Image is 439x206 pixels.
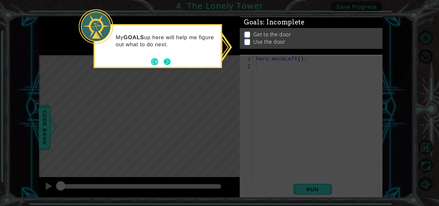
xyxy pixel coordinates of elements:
p: My up here will help me figure out what to do next. [116,34,216,48]
span: : Incomplete [263,15,304,23]
p: Get to the door [253,28,291,35]
strong: GOALS [123,34,144,40]
button: Next [162,57,172,67]
p: Use the door [253,35,285,42]
button: Back [151,58,164,65]
span: Goals [244,15,305,23]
